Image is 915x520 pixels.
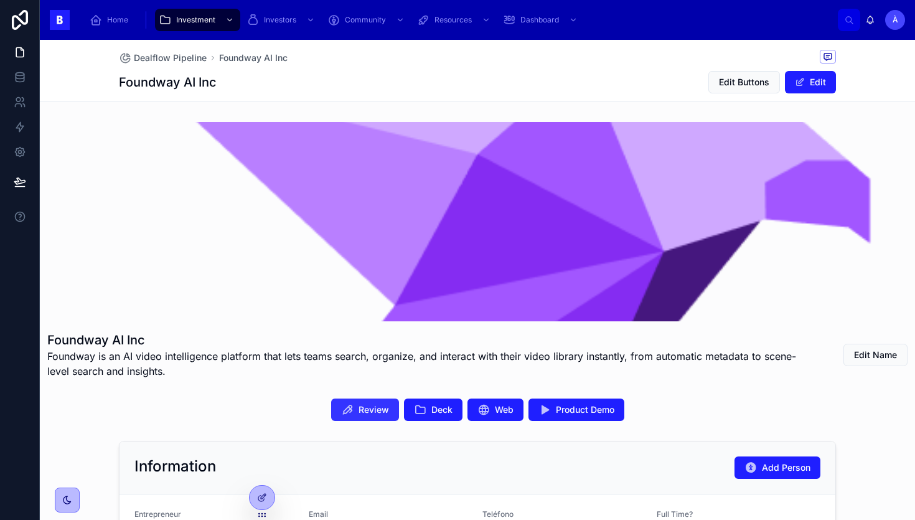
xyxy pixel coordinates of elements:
button: Add Person [734,456,820,479]
div: scrollable content [80,6,838,34]
button: Review [331,399,399,421]
button: Edit Buttons [708,71,780,93]
span: Foundway is an AI video intelligence platform that lets teams search, organize, and interact with... [47,349,814,379]
a: Community [324,9,411,31]
a: Foundway AI Inc [219,52,288,64]
h1: Foundway AI Inc [119,73,217,91]
span: Full Time? [657,509,693,519]
button: Edit Name [843,344,908,366]
h2: Information [134,456,216,476]
span: À [893,15,898,25]
span: Home [107,15,128,25]
button: Deck [404,399,462,421]
h1: Foundway AI Inc [47,331,814,349]
button: Product Demo [528,399,624,421]
span: Entrepreneur [134,509,181,519]
img: App logo [50,10,70,30]
span: Edit Buttons [719,76,769,88]
a: Dealflow Pipeline [119,52,207,64]
span: Email [309,509,328,519]
span: Teléfono [482,509,514,519]
a: Home [86,9,137,31]
span: Dealflow Pipeline [134,52,207,64]
span: Review [359,404,389,416]
button: Edit [785,71,836,93]
span: Community [345,15,386,25]
span: Deck [431,404,453,416]
a: Resources [413,9,497,31]
span: Investors [264,15,296,25]
span: Add Person [762,461,810,474]
a: Investors [243,9,321,31]
span: Resources [434,15,472,25]
span: Product Demo [556,404,614,416]
button: Web [467,399,523,421]
span: Investment [176,15,215,25]
a: Investment [155,9,240,31]
span: Dashboard [520,15,559,25]
span: Edit Name [854,349,897,361]
a: Dashboard [499,9,584,31]
span: Web [495,404,514,416]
